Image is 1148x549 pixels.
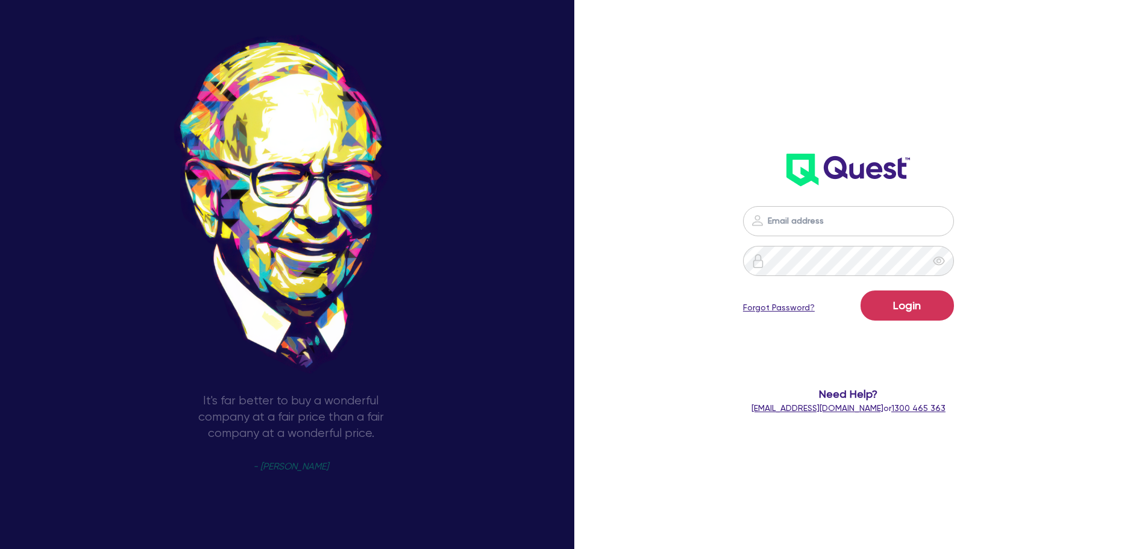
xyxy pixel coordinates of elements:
button: Login [861,290,954,321]
a: [EMAIL_ADDRESS][DOMAIN_NAME] [751,403,883,413]
span: Need Help? [695,386,1003,402]
span: - [PERSON_NAME] [253,462,328,471]
tcxspan: Call 1300 465 363 via 3CX [891,403,946,413]
img: icon-password [750,213,765,228]
span: eye [933,255,945,267]
img: icon-password [751,254,765,268]
img: wH2k97JdezQIQAAAABJRU5ErkJggg== [786,154,910,186]
a: Forgot Password? [743,301,815,314]
span: or [751,403,946,413]
input: Email address [743,206,954,236]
